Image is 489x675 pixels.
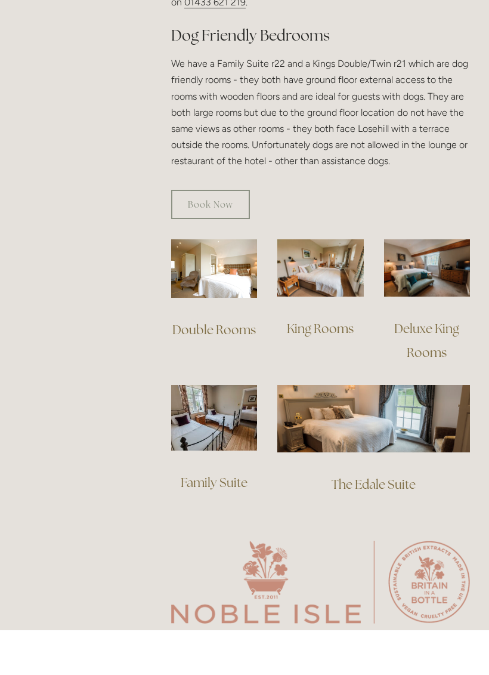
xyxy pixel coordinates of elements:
a: Deluxe King Rooms [394,365,462,405]
img: Double Room view, Losehill Hotel [171,284,257,343]
h2: Dog Friendly Bedrooms [171,70,470,91]
img: Deluxe King Room view, Losehill Hotel [384,284,470,341]
p: We have a Family Suite r22 and a Kings Double/Twin r21 which are dog friendly rooms - they both h... [171,100,470,214]
img: King Room view, Losehill Hotel [277,284,363,341]
a: The Edale Suite [332,521,416,537]
a: Family Suite [181,519,247,535]
a: Book Now [171,235,250,264]
a: Double Rooms [172,366,256,383]
p: If you would like to request a specific room, or guarantee your ideal from your windows, please c... [171,7,470,56]
a: National Park views [191,25,272,36]
a: King Rooms [287,365,354,381]
img: The Edale Suite, Losehill Hotel [277,430,470,497]
img: Family Suite view, Losehill Hotel [171,430,257,495]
